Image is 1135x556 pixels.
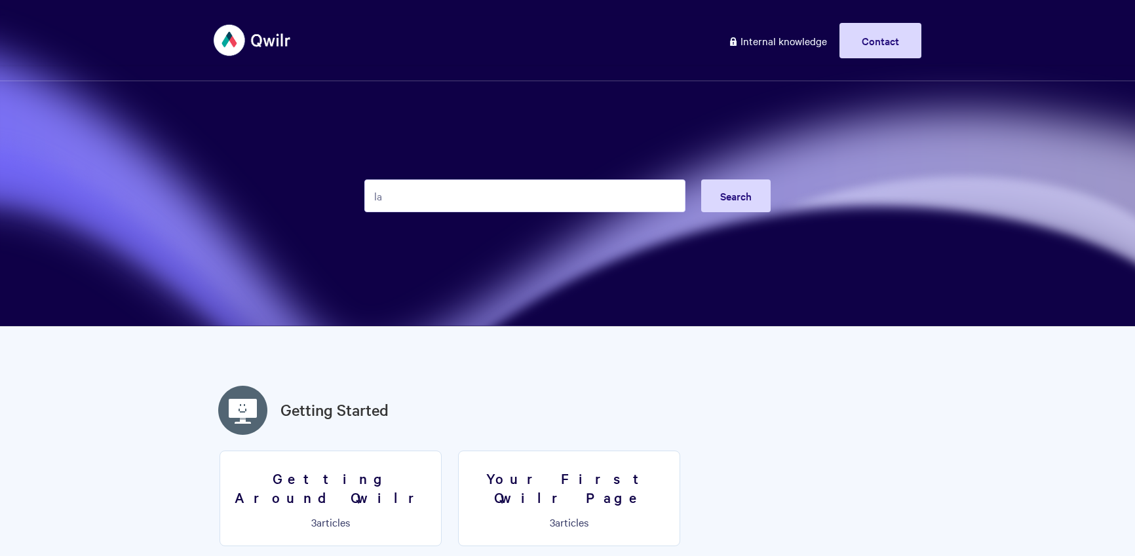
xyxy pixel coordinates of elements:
[720,189,752,203] span: Search
[839,23,921,58] a: Contact
[550,515,555,529] span: 3
[220,451,442,546] a: Getting Around Qwilr 3articles
[701,179,771,212] button: Search
[458,451,680,546] a: Your First Qwilr Page 3articles
[311,515,317,529] span: 3
[467,516,672,528] p: articles
[467,469,672,506] h3: Your First Qwilr Page
[718,23,837,58] a: Internal knowledge
[228,516,433,528] p: articles
[280,398,389,422] a: Getting Started
[228,469,433,506] h3: Getting Around Qwilr
[214,16,292,65] img: Qwilr Help Center
[364,179,685,212] input: Search the knowledge base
